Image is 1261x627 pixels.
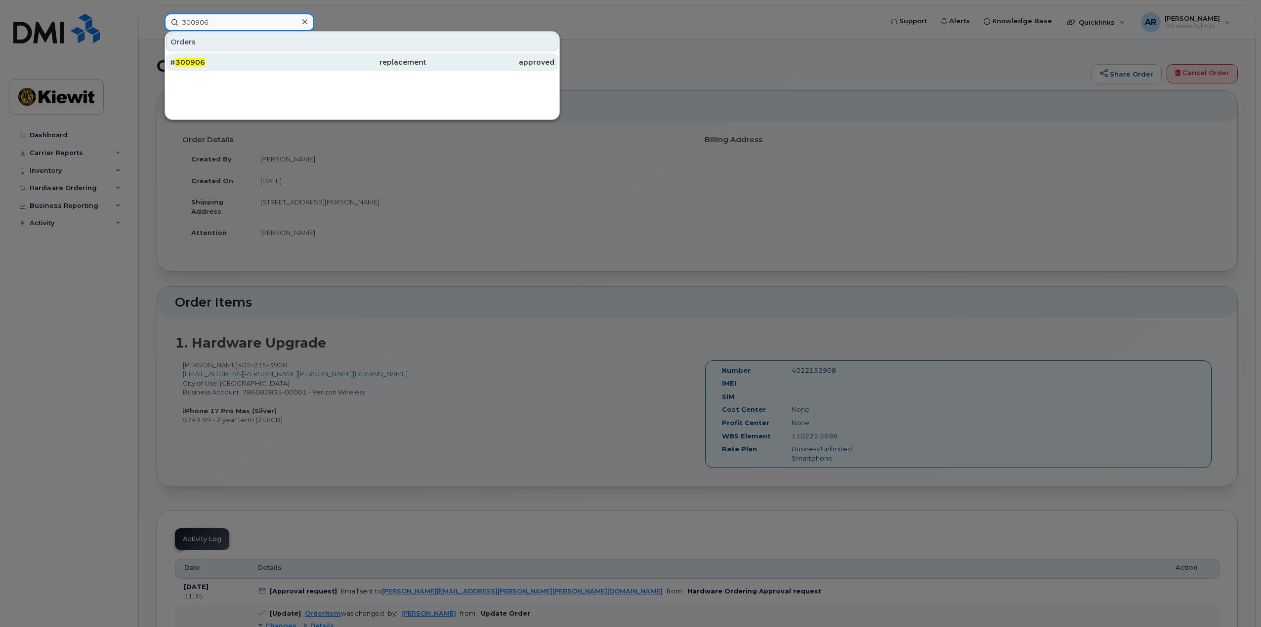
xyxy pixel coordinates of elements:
[1218,584,1254,620] iframe: Messenger Launcher
[426,57,554,67] div: approved
[166,33,558,51] div: Orders
[170,57,298,67] div: #
[298,57,426,67] div: replacement
[175,58,205,67] span: 300906
[166,53,558,71] a: #300906replacementapproved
